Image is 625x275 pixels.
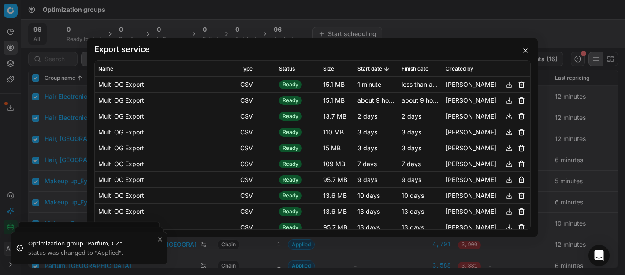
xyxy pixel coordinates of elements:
[98,128,233,137] div: Multi OG Export
[446,95,527,106] div: [PERSON_NAME]
[323,96,350,105] div: 15.1 MB
[357,144,377,152] span: 3 days
[94,45,531,53] h2: Export service
[402,81,454,88] span: less than a minute
[279,128,302,137] span: Ready
[279,112,302,121] span: Ready
[323,80,350,89] div: 15.1 MB
[446,206,527,217] div: [PERSON_NAME]
[357,176,377,183] span: 9 days
[446,190,527,201] div: [PERSON_NAME]
[240,207,272,216] div: CSV
[402,223,424,231] span: 13 days
[98,175,233,184] div: Multi OG Export
[446,159,527,169] div: [PERSON_NAME]
[323,160,350,168] div: 109 MB
[98,160,233,168] div: Multi OG Export
[98,191,233,200] div: Multi OG Export
[323,175,350,184] div: 95.7 MB
[240,65,253,72] span: Type
[98,80,233,89] div: Multi OG Export
[402,160,421,167] span: 7 days
[323,65,334,72] span: Size
[98,112,233,121] div: Multi OG Export
[402,128,421,136] span: 3 days
[446,65,473,72] span: Created by
[240,223,272,232] div: CSV
[446,222,527,233] div: [PERSON_NAME]
[446,175,527,185] div: [PERSON_NAME]
[240,80,272,89] div: CSV
[240,144,272,152] div: CSV
[98,207,233,216] div: Multi OG Export
[240,112,272,121] div: CSV
[279,65,295,72] span: Status
[279,175,302,184] span: Ready
[402,192,424,199] span: 10 days
[279,160,302,168] span: Ready
[240,175,272,184] div: CSV
[240,96,272,105] div: CSV
[323,112,350,121] div: 13.7 MB
[382,64,391,73] button: Sorted by Start date descending
[279,223,302,232] span: Ready
[402,97,442,104] span: about 9 hours
[98,96,233,105] div: Multi OG Export
[323,144,350,152] div: 15 MB
[402,144,421,152] span: 3 days
[402,208,424,215] span: 13 days
[402,112,421,120] span: 2 days
[446,79,527,90] div: [PERSON_NAME]
[357,192,380,199] span: 10 days
[402,65,428,72] span: Finish date
[357,112,377,120] span: 2 days
[357,223,380,231] span: 13 days
[357,81,381,88] span: 1 minute
[446,143,527,153] div: [PERSON_NAME]
[240,191,272,200] div: CSV
[357,160,377,167] span: 7 days
[240,128,272,137] div: CSV
[240,160,272,168] div: CSV
[323,128,350,137] div: 110 MB
[98,65,113,72] span: Name
[279,191,302,200] span: Ready
[279,96,302,105] span: Ready
[323,191,350,200] div: 13.6 MB
[279,207,302,216] span: Ready
[323,207,350,216] div: 13.6 MB
[357,65,382,72] span: Start date
[357,97,398,104] span: about 9 hours
[98,223,233,232] div: Multi OG Export
[446,111,527,122] div: [PERSON_NAME]
[279,80,302,89] span: Ready
[323,223,350,232] div: 95.7 MB
[357,208,380,215] span: 13 days
[357,128,377,136] span: 3 days
[279,144,302,152] span: Ready
[402,176,421,183] span: 9 days
[446,127,527,137] div: [PERSON_NAME]
[98,144,233,152] div: Multi OG Export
